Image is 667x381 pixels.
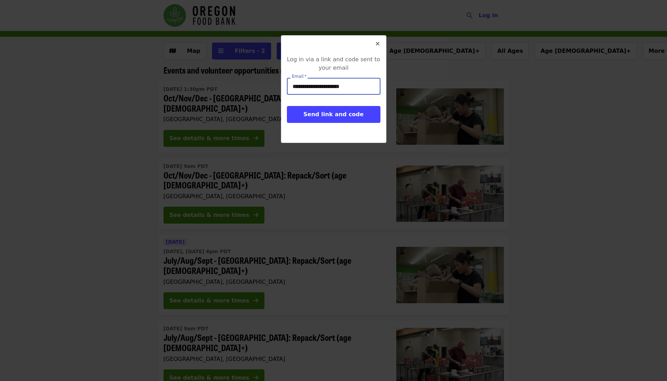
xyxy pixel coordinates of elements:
[376,40,380,47] i: times icon
[287,106,380,123] button: Send link and code
[303,111,364,118] span: Send link and code
[287,56,380,71] span: Log in via a link and code sent to your email
[287,78,380,95] input: [object Object]
[369,36,386,52] button: Close
[292,74,303,79] span: Email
